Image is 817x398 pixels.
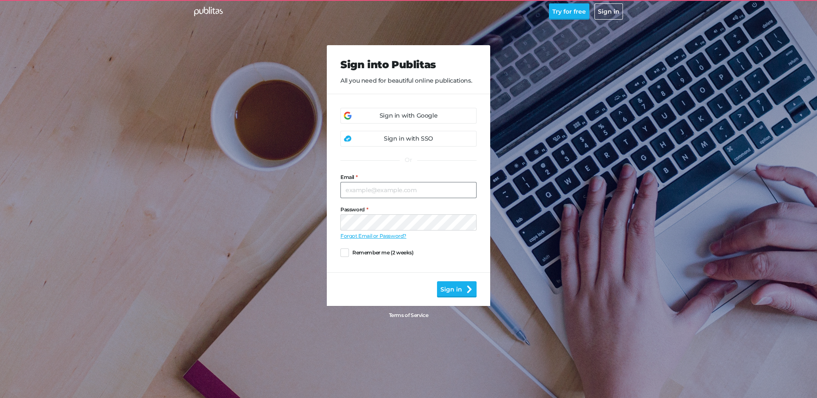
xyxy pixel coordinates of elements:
[340,131,477,147] a: Sign in with SSO
[549,3,589,20] button: Try for free
[594,3,623,20] button: Sign in
[340,59,477,71] h2: Sign into Publitas
[340,76,477,85] p: All you need for beautiful online publications.
[384,134,433,143] div: Sign in with SSO
[340,174,477,180] label: Email
[380,111,437,120] div: Sign in with Google
[340,233,406,239] a: Forgot Email or Password?
[340,108,477,124] a: Sign in with Google
[340,207,477,213] label: Password
[352,250,414,256] span: Remember me (2 weeks)
[437,281,477,297] button: Sign in
[340,182,477,198] input: example@example.com
[400,156,417,164] div: Or
[774,334,817,375] iframe: Chat Widget
[386,309,432,321] a: Terms of Service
